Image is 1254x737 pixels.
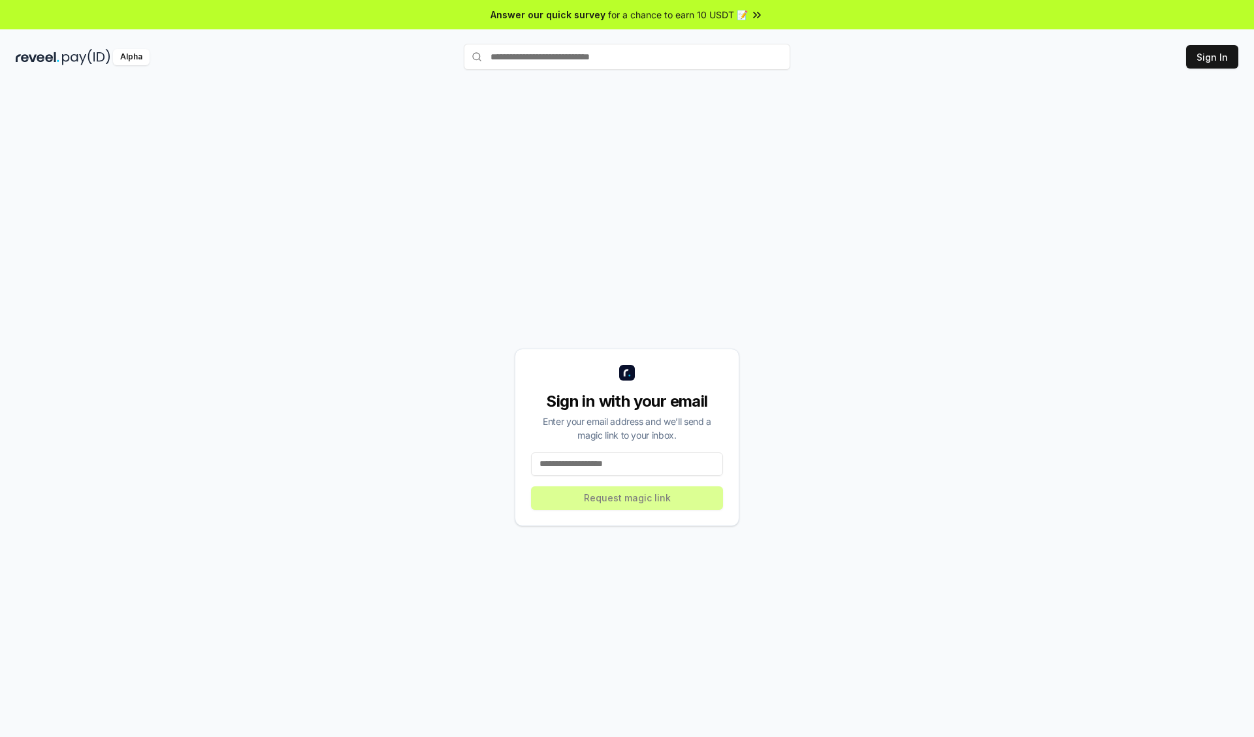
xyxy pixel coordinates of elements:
img: pay_id [62,49,110,65]
img: logo_small [619,365,635,381]
div: Enter your email address and we’ll send a magic link to your inbox. [531,415,723,442]
div: Alpha [113,49,150,65]
img: reveel_dark [16,49,59,65]
button: Sign In [1186,45,1238,69]
span: Answer our quick survey [490,8,605,22]
div: Sign in with your email [531,391,723,412]
span: for a chance to earn 10 USDT 📝 [608,8,748,22]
